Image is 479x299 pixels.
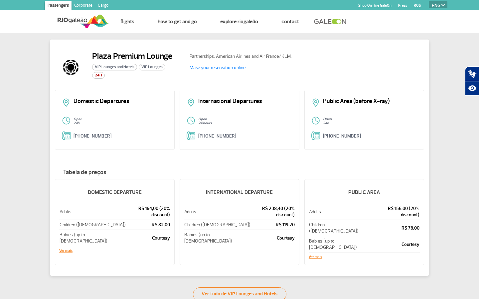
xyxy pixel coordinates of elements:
[95,1,111,11] a: Cargo
[251,205,295,218] p: R$ 238,40 (20% discount)
[184,184,295,201] h5: INTERNATIONAL DEPARTURE
[74,121,168,125] p: 24h
[120,18,134,25] a: Flights
[184,232,250,244] p: Babies (up to [DEMOGRAPHIC_DATA])
[375,225,419,231] p: R$ 78,00
[198,133,236,139] a: [PHONE_NUMBER]
[309,255,322,259] button: Ver mais
[309,222,375,234] p: Children ([DEMOGRAPHIC_DATA])
[184,222,250,228] p: Children ([DEMOGRAPHIC_DATA])
[220,18,258,25] a: Explore RIOgaleão
[198,121,292,125] p: 24 hours
[323,98,417,104] p: Public Area (before X-ray)
[139,64,165,70] span: VIP Lounges
[323,117,332,121] strong: Open
[74,117,82,121] strong: Open
[323,121,417,125] p: 24h
[465,66,479,96] div: Plugin de acessibilidade da Hand Talk.
[128,235,170,241] p: Courtesy
[198,117,207,121] strong: Open
[55,169,424,176] h4: Tabela de preços
[92,64,137,70] span: VIP Lounges and Hotels
[375,205,419,218] p: R$ 156,00 (20% discount)
[128,222,170,228] p: R$ 82,00
[74,133,111,139] a: [PHONE_NUMBER]
[92,72,105,79] span: 24H
[59,184,170,201] h5: DOMESTIC DEPARTURE
[198,98,292,104] p: International Departures
[60,232,127,244] p: Babies (up to [DEMOGRAPHIC_DATA])
[74,98,168,104] p: Domestic Departures
[190,65,245,70] a: Make your reservation online
[251,235,295,241] p: Courtesy
[323,133,361,139] a: [PHONE_NUMBER]
[60,222,127,228] p: Children ([DEMOGRAPHIC_DATA])
[281,18,299,25] a: Contact
[184,209,250,215] p: Adults
[45,1,72,11] a: Passengers
[60,209,127,215] p: Adults
[398,3,407,8] a: Press
[465,66,479,81] button: Abrir tradutor de língua de sinais.
[128,205,170,218] p: R$ 164,00 (20% discount)
[375,241,419,248] p: Courtesy
[309,238,375,250] p: Babies (up to [DEMOGRAPHIC_DATA])
[158,18,197,25] a: How to get and go
[59,249,73,253] button: Ver mais
[309,209,375,215] p: Adults
[251,222,295,228] p: R$ 119,20
[414,3,421,8] a: RQS
[309,184,420,201] h5: PUBLIC AREA
[190,53,309,60] p: Partnerships: American Airlines and Air France/KLM.
[465,81,479,96] button: Abrir recursos assistivos.
[92,51,172,61] h2: Plaza Premium Lounge
[72,1,95,11] a: Corporate
[55,51,87,83] img: plaza-vip-logo.png
[358,3,392,8] a: Shop On-line GaleOn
